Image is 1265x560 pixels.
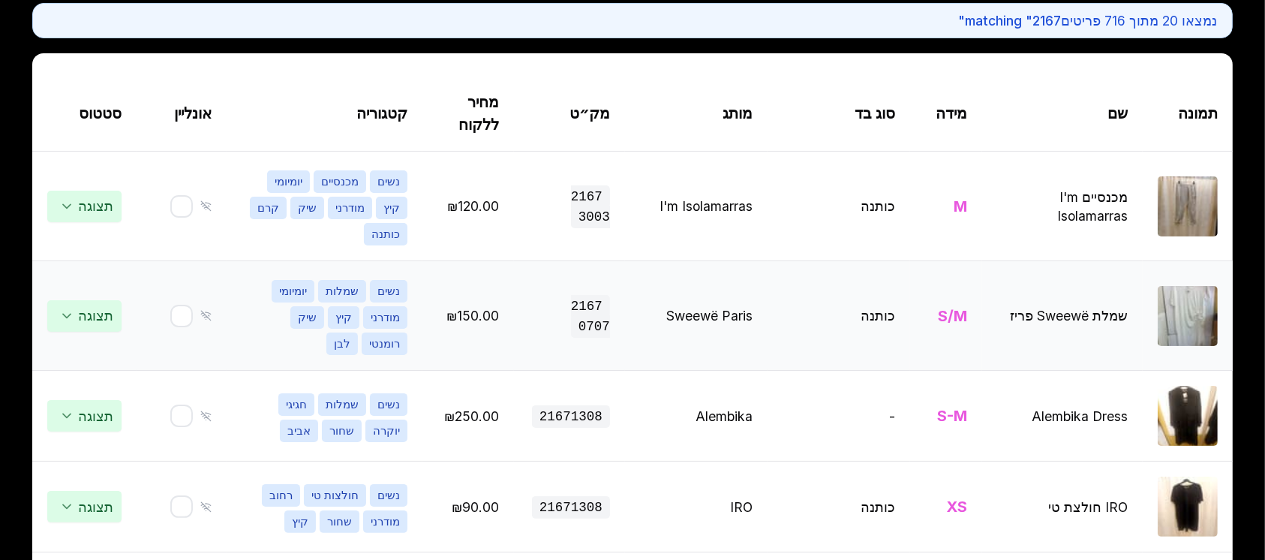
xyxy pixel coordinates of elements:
span: קיץ [284,510,316,533]
span: שיק [290,197,324,219]
td: כותנה [768,152,910,261]
span: מודרני [328,197,372,219]
td: IRO חולצת טי [982,462,1143,552]
span: נשים [370,280,407,303]
span: נשים [370,484,407,507]
img: שמלת Sweewë פריז [1158,286,1218,346]
td: Alembika Dress [982,371,1143,462]
th: סוג בד [768,76,910,152]
span: 2167 3003 [571,185,610,228]
span: Edit price [446,308,499,324]
span: 2167 0707 [571,295,610,338]
p: נמצאו 20 מתוך 716 פריטים [48,11,1217,30]
span: Change status [47,191,122,222]
span: יוקרה [365,420,407,442]
span: אביב [280,420,318,442]
span: Edit price [452,499,499,515]
th: סטטוס [32,76,137,152]
td: Alembika [625,371,768,462]
th: קטגוריה [227,76,422,152]
span: שחור [322,420,362,442]
td: שמלת Sweewë פריז [982,261,1143,371]
td: IRO [625,462,768,552]
td: XS [910,462,982,552]
span: מודרני [363,306,407,329]
td: I'm Isolamarras [625,152,768,261]
th: אונליין [137,76,227,152]
span: נשים [370,170,407,193]
td: - [768,371,910,462]
span: שמלות [318,393,366,416]
img: Alembika Dress [1158,386,1218,446]
span: כותנה [364,223,407,245]
th: מחיר ללקוח [422,76,514,152]
span: Change status [47,491,122,522]
span: שחור [320,510,359,533]
th: מידה [910,76,982,152]
td: מכנסיים I'm Isolamarras [982,152,1143,261]
img: מכנסיים I'm Isolamarras [1158,176,1218,236]
span: יומיומי [267,170,310,193]
span: matching " 2167 " [958,13,1061,29]
th: שם [982,76,1143,152]
img: IRO חולצת טי [1158,477,1218,537]
td: S/M [910,261,982,371]
span: 21671308 [532,405,610,428]
span: Edit price [444,408,499,424]
span: קרם [250,197,287,219]
span: רחוב [262,484,300,507]
span: Change status [47,400,122,432]
th: מותג [625,76,768,152]
th: תמונה [1143,76,1233,152]
span: חולצות טי [304,484,366,507]
span: Edit price [447,198,499,214]
td: כותנה [768,261,910,371]
span: חגיגי [278,393,314,416]
span: Change status [47,300,122,332]
th: מק״ט [514,76,624,152]
span: נשים [370,393,407,416]
span: שמלות [318,280,366,303]
span: יומיומי [272,280,314,303]
td: כותנה [768,462,910,552]
span: מודרני [363,510,407,533]
span: מכנסיים [314,170,366,193]
span: קיץ [376,197,407,219]
span: רומנטי [362,333,407,355]
span: 21671308 [532,496,610,519]
td: Sweewë Paris [625,261,768,371]
span: קיץ [328,306,359,329]
td: M [910,152,982,261]
span: שיק [290,306,324,329]
span: לבן [326,333,358,355]
td: S-M [910,371,982,462]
